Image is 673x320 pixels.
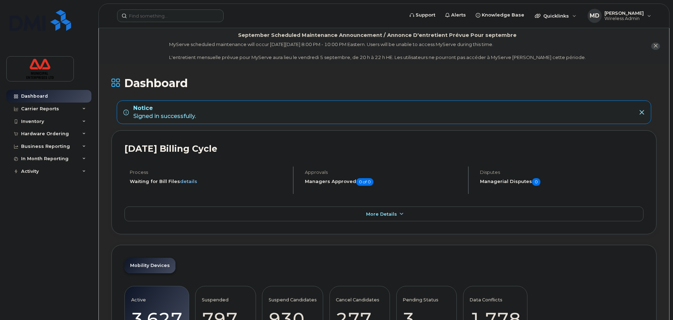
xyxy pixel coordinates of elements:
a: Mobility Devices [124,258,175,273]
div: MyServe scheduled maintenance will occur [DATE][DATE] 8:00 PM - 10:00 PM Eastern. Users will be u... [169,41,586,61]
li: Waiting for Bill Files [130,178,287,185]
span: More Details [366,211,397,217]
h5: Managerial Disputes [480,178,643,186]
h5: Managers Approved [305,178,462,186]
h4: Approvals [305,170,462,175]
span: 0 [532,178,540,186]
button: close notification [651,43,660,50]
span: 0 of 0 [356,178,373,186]
div: Signed in successfully. [133,104,196,120]
div: September Scheduled Maintenance Announcement / Annonce D'entretient Prévue Pour septembre [238,32,517,39]
strong: Notice [133,104,196,112]
h4: Process [130,170,287,175]
a: details [180,178,197,184]
h1: Dashboard [111,77,656,89]
h4: Disputes [480,170,643,175]
h2: [DATE] Billing Cycle [124,143,643,154]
